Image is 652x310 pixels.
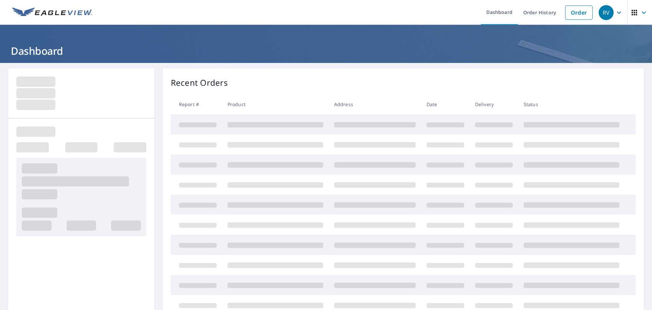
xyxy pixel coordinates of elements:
[171,94,222,114] th: Report #
[518,94,625,114] th: Status
[222,94,329,114] th: Product
[599,5,614,20] div: RV
[421,94,470,114] th: Date
[8,44,644,58] h1: Dashboard
[470,94,518,114] th: Delivery
[329,94,421,114] th: Address
[171,77,228,89] p: Recent Orders
[565,5,593,20] a: Order
[12,7,92,18] img: EV Logo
